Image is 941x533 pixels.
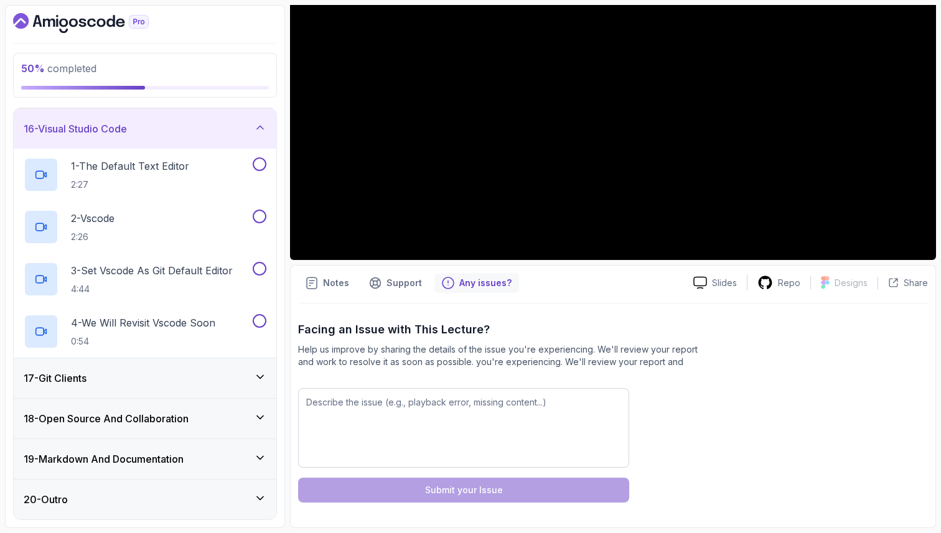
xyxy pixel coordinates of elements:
[71,283,233,295] p: 4:44
[71,211,115,226] p: 2 - Vscode
[683,276,747,289] a: Slides
[747,275,810,290] a: Repo
[71,231,115,243] p: 2:26
[778,277,800,289] p: Repo
[24,121,127,136] h3: 16 - Visual Studio Code
[13,13,177,33] a: Dashboard
[24,371,87,386] h3: 17 - Git Clients
[24,492,68,507] h3: 20 - Outro
[71,335,215,348] p: 0:54
[712,277,737,289] p: Slides
[24,262,266,297] button: 3-Set Vscode As Git Default Editor4:44
[71,315,215,330] p: 4 - We Will Revisit Vscode Soon
[71,178,189,191] p: 2:27
[298,478,629,503] button: Submit your Issue
[14,399,276,438] button: 18-Open Source And Collaboration
[835,277,868,289] p: Designs
[14,109,276,149] button: 16-Visual Studio Code
[71,263,233,278] p: 3 - Set Vscode As Git Default Editor
[425,484,503,496] div: Submit your Issue
[21,62,45,75] span: 50 %
[14,439,276,479] button: 19-Markdown And Documentation
[24,452,184,466] h3: 19 - Markdown And Documentation
[71,159,189,174] p: 1 - The Default Text Editor
[24,210,266,244] button: 2-Vscode2:26
[904,277,928,289] p: Share
[14,358,276,398] button: 17-Git Clients
[24,157,266,192] button: 1-The Default Text Editor2:27
[298,343,699,368] p: Help us improve by sharing the details of the issue you're experiencing. We'll review your report...
[24,314,266,349] button: 4-We Will Revisit Vscode Soon0:54
[878,277,928,289] button: Share
[24,411,189,426] h3: 18 - Open Source And Collaboration
[298,321,928,338] p: Facing an Issue with This Lecture?
[21,62,96,75] span: completed
[14,480,276,519] button: 20-Outro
